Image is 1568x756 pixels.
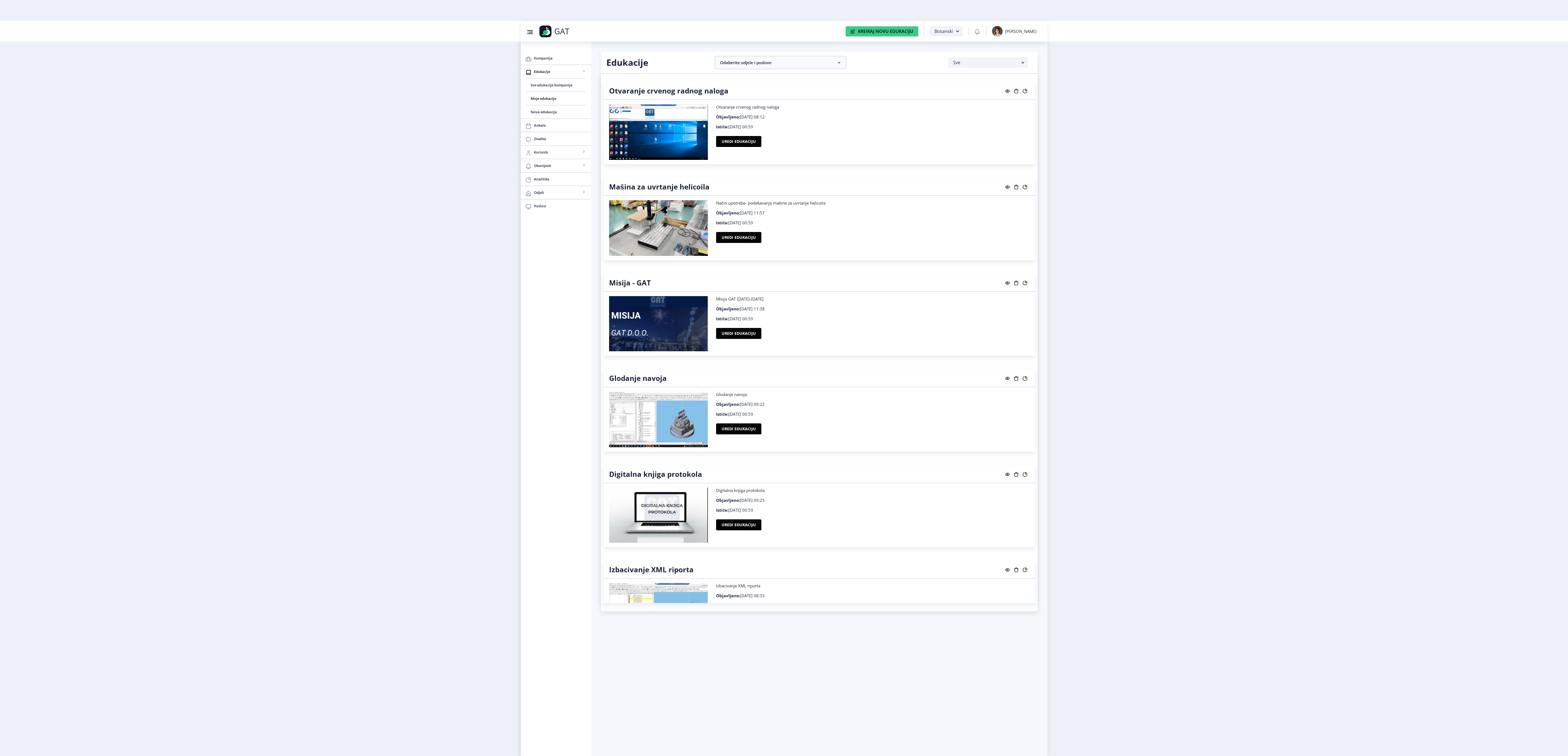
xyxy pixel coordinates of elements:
img: Izbacivanje XML riporta [609,583,708,639]
span: Odjeli [534,189,581,196]
p: [DATE] 11:38 [716,306,1029,312]
p: [DATE] 09:25 [716,497,1029,503]
span: Poslovi [534,203,587,209]
span: Obavijesti [534,162,581,169]
img: Misija - GAT [609,296,708,352]
b: Ističe: [716,507,728,513]
p: [DATE] 00:59 [716,220,1029,225]
a: Analitike [521,172,591,186]
p: [DATE] 00:59 [716,316,1029,321]
p: [DATE] 08:33 [716,593,1029,598]
a: Sve edukacije kompanije [526,78,585,92]
b: Ističe: [716,220,728,225]
a: Nova edukacija [526,105,585,118]
img: Digitalna knjiga protokola [609,488,708,543]
p: [DATE] 00:59 [716,603,1029,608]
a: Obavijesti [521,159,591,172]
h4: Izbacivanje XML riporta [609,565,694,574]
p: GAT [554,29,569,34]
b: Objavljeno: [716,401,740,407]
b: Ističe: [716,411,728,417]
a: Korisnik [521,146,591,159]
span: Moje edukacije [531,95,581,102]
h4: Otvaranje crvenog radnog naloga [609,86,728,95]
p: [DATE] 00:59 [716,124,1029,129]
b: Objavljeno: [716,497,740,503]
button: Sve [948,57,1028,68]
b: Ističe: [716,316,728,321]
p: Otvaranje crvenog radnog naloga [716,104,1029,110]
a: Poslovi [521,199,591,213]
span: Kompanija [534,55,587,61]
p: [DATE] 08:12 [716,114,1029,120]
h2: Edukacije [606,57,707,68]
b: Objavljeno: [716,210,740,216]
span: Sve edukacije kompanije [531,82,581,88]
b: Ističe: [716,124,728,129]
p: Glodanje navoja [716,392,1029,397]
p: [DATE] 00:59 [716,507,1029,513]
a: Ankete [521,119,591,132]
button: Uredi edukaciju [716,328,761,339]
span: Korisnik [534,149,581,155]
img: Mašina za uvrtanje helicoila [609,200,708,256]
span: Edukacije [534,68,581,75]
button: Uredi edukaciju [716,232,761,243]
a: Kompanija [521,52,591,65]
img: create-new-education-icon.svg [851,29,855,34]
p: [DATE] 09:22 [716,401,1029,407]
p: Misija GAT [DATE]-[DATE] [716,296,1029,302]
p: [DATE] 00:59 [716,411,1029,417]
p: [DATE] 11:57 [716,210,1029,216]
a: Moje edukacije [526,92,585,105]
b: Objavljeno: [716,306,740,312]
h4: Misija - GAT [609,278,651,287]
b: Ističe: [716,603,728,608]
span: Značke [534,135,587,142]
button: Uredi edukaciju [716,136,761,147]
button: Kreiraj Novu Edukaciju [846,26,918,36]
p: Izbacivanje XML riporta [716,583,1029,588]
h4: Mašina za uvrtanje helicoila [609,182,710,191]
button: Uredi edukaciju [716,519,761,530]
nb-accordion-item-header: Odaberite odjele i poslove [715,56,846,69]
b: Objavljeno: [716,114,740,120]
span: Ankete [534,122,587,129]
img: Otvaranje crvenog radnog naloga [609,104,708,160]
div: [PERSON_NAME] [1005,29,1037,34]
p: Način upotrebe- podešavanja mašine za uvrtanje helicoila [716,200,1029,206]
a: GAT [539,26,604,37]
span: Nova edukacija [531,109,581,115]
h4: Digitalna knjiga protokola [609,470,702,478]
b: Objavljeno: [716,593,740,598]
a: Edukacije [521,65,591,78]
h4: Glodanje navoja [609,374,667,383]
span: Analitike [534,176,587,182]
button: Bosanski [930,26,962,36]
button: Uredi edukaciju [716,423,761,434]
p: Digitalna knjiga protokola [716,488,1029,493]
a: Odjeli [521,186,591,199]
a: Značke [521,132,591,145]
img: Glodanje navoja [609,392,708,447]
